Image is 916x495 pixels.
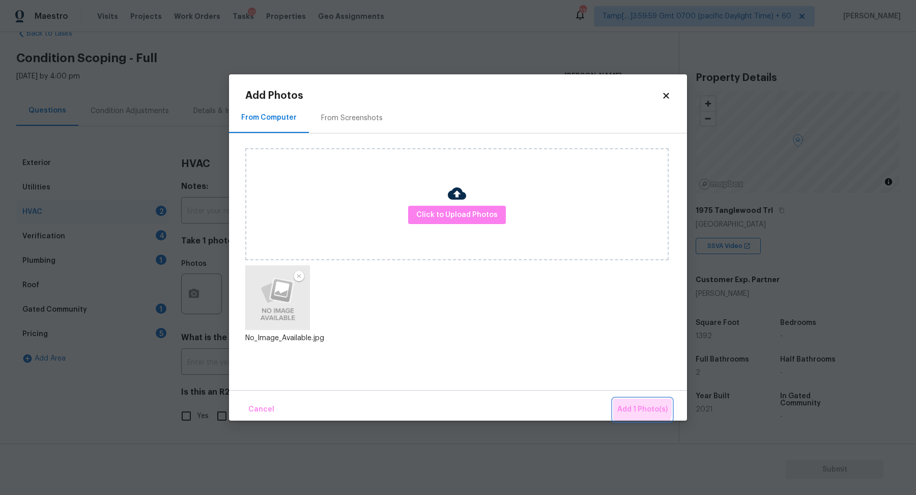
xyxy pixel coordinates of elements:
span: Click to Upload Photos [416,209,498,222]
div: No_Image_Available.jpg [245,333,310,343]
h2: Add Photos [245,91,662,101]
button: Click to Upload Photos [408,206,506,225]
span: Cancel [248,403,274,416]
img: Cloud Upload Icon [448,184,466,203]
button: Cancel [244,399,278,421]
div: From Computer [241,113,297,123]
div: From Screenshots [321,113,383,123]
button: Add 1 Photo(s) [613,399,672,421]
span: Add 1 Photo(s) [617,403,668,416]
